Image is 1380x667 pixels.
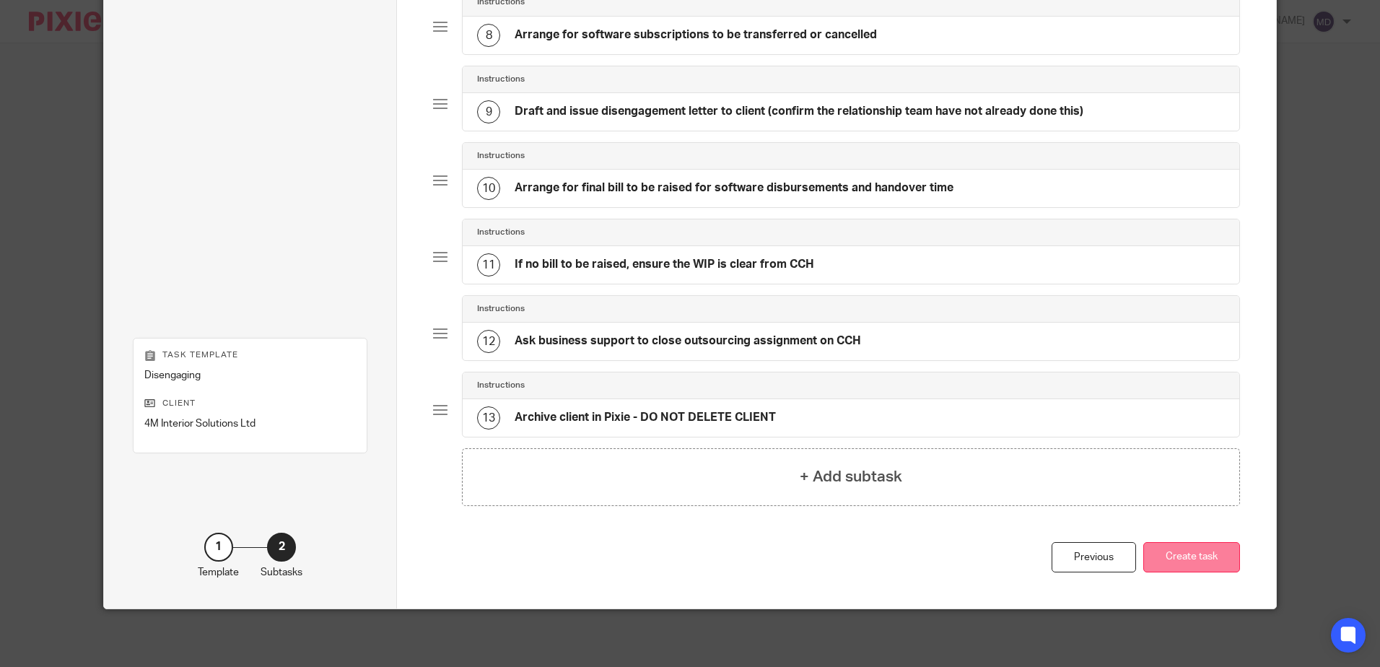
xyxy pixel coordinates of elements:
p: Subtasks [261,565,302,580]
p: Client [144,398,356,409]
div: 12 [477,330,500,353]
h4: Archive client in Pixie - DO NOT DELETE CLIENT [515,410,776,425]
p: 4M Interior Solutions Ltd [144,417,356,431]
p: Template [198,565,239,580]
h4: + Add subtask [800,466,902,488]
h4: Arrange for software subscriptions to be transferred or cancelled [515,27,877,43]
h4: Instructions [477,150,525,162]
p: Disengaging [144,368,356,383]
div: 11 [477,253,500,276]
h4: Draft and issue disengagement letter to client (confirm the relationship team have not already do... [515,104,1083,119]
h4: Arrange for final bill to be raised for software disbursements and handover time [515,180,953,196]
div: 13 [477,406,500,430]
h4: Instructions [477,74,525,85]
div: Previous [1052,542,1136,573]
h4: Instructions [477,227,525,238]
p: Task template [144,349,356,361]
h4: Ask business support to close outsourcing assignment on CCH [515,333,861,349]
h4: Instructions [477,303,525,315]
div: 1 [204,533,233,562]
h4: Instructions [477,380,525,391]
div: 9 [477,100,500,123]
h4: If no bill to be raised, ensure the WIP is clear from CCH [515,257,814,272]
button: Create task [1143,542,1240,573]
div: 8 [477,24,500,47]
div: 10 [477,177,500,200]
div: 2 [267,533,296,562]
